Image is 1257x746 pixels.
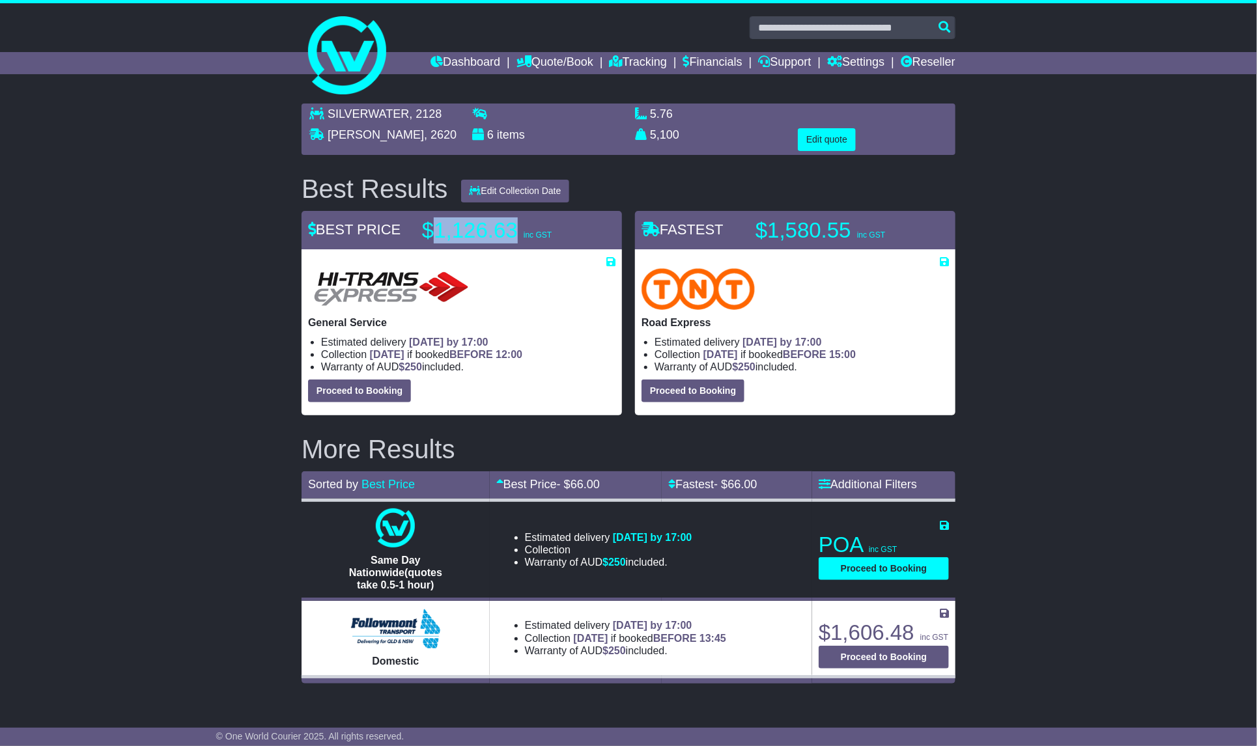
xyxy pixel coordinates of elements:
span: inc GST [869,545,897,554]
li: Estimated delivery [525,531,692,544]
a: Best Price [361,478,415,491]
span: © One World Courier 2025. All rights reserved. [216,731,404,741]
span: 66.00 [727,478,757,491]
a: Additional Filters [819,478,917,491]
span: SILVERWATER [328,107,409,120]
li: Collection [655,348,949,361]
img: Followmont Transport: Domestic [351,609,440,648]
span: Domestic [372,656,419,667]
li: Warranty of AUD included. [321,361,615,373]
a: Tracking [610,52,667,74]
span: BEFORE [449,349,493,360]
button: Edit quote [798,128,856,151]
span: 250 [608,645,626,656]
span: 6 [487,128,494,141]
p: POA [819,532,949,558]
span: $ [732,361,756,372]
a: Best Price- $66.00 [496,478,600,491]
span: 15:00 [829,349,856,360]
span: [DATE] by 17:00 [409,337,488,348]
li: Collection [525,632,726,644]
img: One World Courier: Same Day Nationwide(quotes take 0.5-1 hour) [376,508,415,547]
span: items [497,128,525,141]
p: $1,580.55 [756,217,918,243]
span: 5,100 [650,128,679,141]
span: inc GST [857,230,885,240]
span: [DATE] by 17:00 [742,337,822,348]
span: 12:00 [496,349,522,360]
h2: More Results [302,435,955,463]
span: Sorted by [308,478,358,491]
span: Same Day Nationwide(quotes take 0.5-1 hour) [349,555,442,590]
span: inc GST [920,633,948,642]
a: Fastest- $66.00 [668,478,757,491]
li: Warranty of AUD included. [525,556,692,568]
span: 5.76 [650,107,673,120]
p: $1,606.48 [819,620,949,646]
button: Proceed to Booking [642,380,744,402]
span: if booked [574,633,726,644]
a: Settings [827,52,884,74]
span: 13:45 [699,633,726,644]
span: , 2620 [424,128,457,141]
span: if booked [370,349,522,360]
li: Estimated delivery [655,336,949,348]
span: - $ [714,478,757,491]
span: 250 [404,361,422,372]
span: [DATE] [574,633,608,644]
span: BEST PRICE [308,221,401,238]
span: 250 [608,557,626,568]
span: 66.00 [571,478,600,491]
span: [DATE] [703,349,738,360]
li: Collection [525,544,692,556]
li: Estimated delivery [525,619,726,631]
span: [DATE] by 17:00 [613,532,692,543]
span: if booked [703,349,856,360]
span: , 2128 [409,107,442,120]
p: Road Express [642,316,949,329]
a: Quote/Book [516,52,593,74]
p: $1,126.63 [422,217,585,243]
span: [PERSON_NAME] [328,128,424,141]
span: BEFORE [783,349,826,360]
a: Support [758,52,811,74]
span: FASTEST [642,221,724,238]
a: Dashboard [431,52,500,74]
span: [DATE] [370,349,404,360]
button: Proceed to Booking [819,557,949,580]
span: 250 [738,361,756,372]
img: TNT Domestic: Road Express [642,268,755,310]
span: BEFORE [653,633,697,644]
button: Edit Collection Date [461,180,570,202]
p: General Service [308,316,615,329]
li: Warranty of AUD included. [525,644,726,657]
a: Financials [683,52,742,74]
li: Collection [321,348,615,361]
img: HiTrans: General Service [308,268,475,310]
button: Proceed to Booking [308,380,411,402]
span: $ [399,361,422,372]
span: $ [602,645,626,656]
a: Reseller [901,52,955,74]
span: - $ [557,478,600,491]
li: Estimated delivery [321,336,615,348]
span: [DATE] by 17:00 [613,620,692,631]
li: Warranty of AUD included. [655,361,949,373]
button: Proceed to Booking [819,646,949,669]
span: $ [602,557,626,568]
div: Best Results [295,174,455,203]
span: inc GST [524,230,552,240]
